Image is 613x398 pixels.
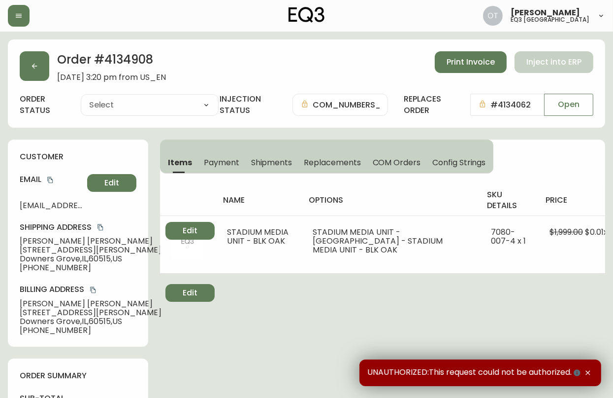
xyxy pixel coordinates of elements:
button: copy [96,222,105,232]
span: [STREET_ADDRESS][PERSON_NAME] [20,246,161,254]
span: COM Orders [373,157,421,168]
span: Edit [104,178,119,188]
label: order status [20,94,65,116]
span: [PERSON_NAME] [511,9,580,17]
span: [DATE] 3:20 pm from US_EN [57,73,166,82]
span: $0.01 x 1 [585,226,610,238]
h4: customer [20,151,136,162]
span: UNAUTHORIZED:This request could not be authorized. [367,367,582,378]
h4: options [309,195,471,206]
h4: Shipping Address [20,222,161,233]
span: [PHONE_NUMBER] [20,263,161,272]
span: Edit [183,288,197,298]
h2: Order # 4134908 [57,51,166,73]
h4: replaces order [404,94,454,116]
span: [STREET_ADDRESS][PERSON_NAME] [20,308,161,317]
button: Edit [165,284,215,302]
img: 404Image.svg [172,228,203,259]
span: [PERSON_NAME] [PERSON_NAME] [20,299,161,308]
span: [EMAIL_ADDRESS][DOMAIN_NAME] [20,201,83,210]
button: copy [45,175,55,185]
button: Edit [87,174,136,192]
span: [PHONE_NUMBER] [20,326,161,335]
h4: order summary [20,370,136,381]
img: 5d4d18d254ded55077432b49c4cb2919 [483,6,503,26]
span: Downers Grove , IL , 60515 , US [20,317,161,326]
button: Open [544,94,593,116]
li: STADIUM MEDIA UNIT - [GEOGRAPHIC_DATA] - STADIUM MEDIA UNIT - BLK OAK [313,228,467,254]
h4: Email [20,174,83,185]
h4: name [223,195,293,206]
h4: sku details [487,189,530,212]
span: $1,999.00 [549,226,583,238]
button: Edit [165,222,215,240]
span: Open [558,99,580,110]
button: Print Invoice [435,51,507,73]
img: logo [289,7,325,23]
span: [PERSON_NAME] [PERSON_NAME] [20,237,161,246]
h4: Billing Address [20,284,161,295]
span: Payment [204,157,239,168]
span: Downers Grove , IL , 60515 , US [20,254,161,263]
span: 7080-007-4 x 1 [491,226,526,247]
span: Replacements [304,157,360,168]
span: Edit [183,225,197,236]
span: Items [168,157,192,168]
span: STADIUM MEDIA UNIT - BLK OAK [227,226,289,247]
h4: injection status [220,94,277,116]
span: Shipments [251,157,292,168]
span: Config Strings [432,157,485,168]
span: Print Invoice [447,57,495,68]
h5: eq3 [GEOGRAPHIC_DATA] [511,17,589,23]
button: copy [88,285,98,295]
